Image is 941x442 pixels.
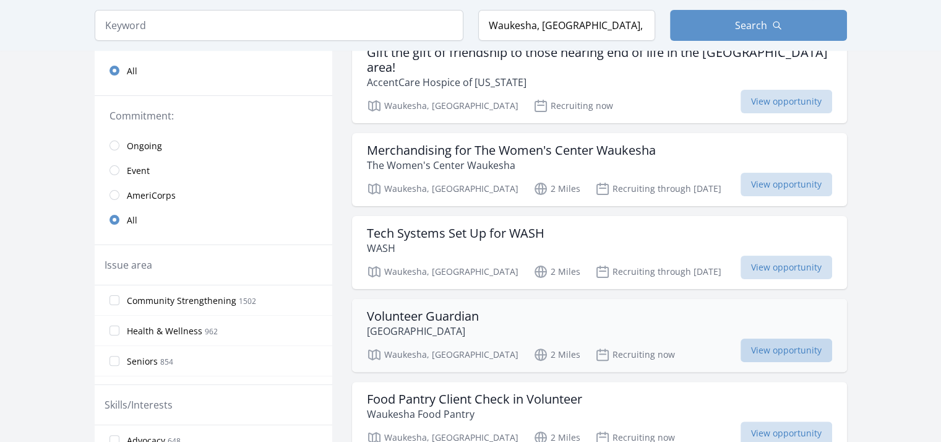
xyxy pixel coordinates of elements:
a: Gift the gift of friendship to those nearing end of life in the [GEOGRAPHIC_DATA] area! AccentCar... [352,35,847,123]
span: View opportunity [741,90,832,113]
p: Waukesha Food Pantry [367,407,582,422]
span: 962 [205,326,218,337]
p: Waukesha, [GEOGRAPHIC_DATA] [367,264,518,279]
a: All [95,207,332,232]
span: View opportunity [741,339,832,362]
button: Search [670,10,847,41]
p: WASH [367,241,544,256]
p: 2 Miles [533,181,580,196]
span: 854 [160,357,173,367]
a: Tech Systems Set Up for WASH WASH Waukesha, [GEOGRAPHIC_DATA] 2 Miles Recruiting through [DATE] V... [352,216,847,289]
p: [GEOGRAPHIC_DATA] [367,324,479,339]
input: Location [478,10,655,41]
p: 2 Miles [533,347,580,362]
p: Recruiting now [533,98,613,113]
span: All [127,65,137,77]
p: The Women's Center Waukesha [367,158,656,173]
p: Waukesha, [GEOGRAPHIC_DATA] [367,181,518,196]
a: All [95,58,332,83]
p: Recruiting through [DATE] [595,264,721,279]
h3: Merchandising for The Women's Center Waukesha [367,143,656,158]
span: View opportunity [741,256,832,279]
p: Recruiting through [DATE] [595,181,721,196]
span: All [127,214,137,227]
p: Waukesha, [GEOGRAPHIC_DATA] [367,98,518,113]
input: Seniors 854 [110,356,119,366]
input: Health & Wellness 962 [110,326,119,336]
span: View opportunity [741,173,832,196]
span: Community Strengthening [127,295,236,307]
legend: Commitment: [110,108,317,123]
a: AmeriCorps [95,183,332,207]
a: Merchandising for The Women's Center Waukesha The Women's Center Waukesha Waukesha, [GEOGRAPHIC_D... [352,133,847,206]
span: Health & Wellness [127,325,202,337]
span: Ongoing [127,140,162,152]
a: Volunteer Guardian [GEOGRAPHIC_DATA] Waukesha, [GEOGRAPHIC_DATA] 2 Miles Recruiting now View oppo... [352,299,847,372]
h3: Tech Systems Set Up for WASH [367,226,544,241]
h3: Food Pantry Client Check in Volunteer [367,392,582,407]
input: Keyword [95,10,463,41]
legend: Skills/Interests [105,397,173,412]
a: Event [95,158,332,183]
legend: Issue area [105,258,152,272]
h3: Gift the gift of friendship to those nearing end of life in the [GEOGRAPHIC_DATA] area! [367,45,832,75]
span: AmeriCorps [127,189,176,202]
p: AccentCare Hospice of [US_STATE] [367,75,832,90]
span: Event [127,165,150,177]
a: Ongoing [95,133,332,158]
p: Waukesha, [GEOGRAPHIC_DATA] [367,347,518,362]
span: Search [735,18,767,33]
p: 2 Miles [533,264,580,279]
p: Recruiting now [595,347,675,362]
span: 1502 [239,296,256,306]
span: Seniors [127,355,158,368]
h3: Volunteer Guardian [367,309,479,324]
input: Community Strengthening 1502 [110,295,119,305]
